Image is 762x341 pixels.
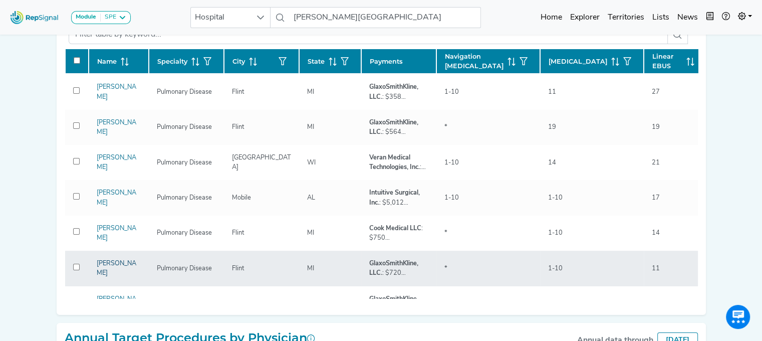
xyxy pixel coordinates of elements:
[97,84,136,100] a: [PERSON_NAME]
[151,193,218,203] div: Pulmonary Disease
[646,193,666,203] div: 17
[226,193,257,203] div: Mobile
[69,25,668,44] input: Filter table by keyword...
[537,8,566,28] a: Home
[673,8,702,28] a: News
[646,87,666,97] div: 27
[566,8,604,28] a: Explorer
[369,224,428,243] div: : $750
[301,158,322,167] div: WI
[76,14,96,20] strong: Module
[646,122,666,132] div: 19
[369,82,428,101] div: : $358
[542,193,569,203] div: 1-10
[542,228,569,238] div: 1-10
[369,154,420,170] strong: Veran Medical Technologies, Inc.
[369,119,418,135] strong: GlaxoSmithKline, LLC.
[97,57,117,66] span: Name
[369,84,418,100] strong: GlaxoSmithKline, LLC.
[226,122,250,132] div: Flint
[301,122,320,132] div: MI
[226,228,250,238] div: Flint
[604,8,648,28] a: Territories
[652,52,682,71] span: Linear EBUS
[308,57,325,66] span: State
[438,87,465,97] div: 1-10
[646,158,666,167] div: 21
[101,14,116,22] div: SPE
[71,11,131,24] button: ModuleSPE
[301,228,320,238] div: MI
[370,57,403,66] span: Payments
[542,122,562,132] div: 19
[232,57,245,66] span: City
[226,87,250,97] div: Flint
[445,52,503,71] span: Navigation [MEDICAL_DATA]
[542,158,562,167] div: 14
[97,190,136,206] a: [PERSON_NAME]
[369,294,428,313] div: : $342
[97,225,136,241] a: [PERSON_NAME]
[97,154,136,170] a: [PERSON_NAME]
[542,87,562,97] div: 11
[226,299,250,308] div: Flint
[301,87,320,97] div: MI
[157,57,187,66] span: Specialty
[369,188,428,207] div: : $5,012
[369,260,418,276] strong: GlaxoSmithKline, LLC.
[369,153,428,172] div: : $1,316
[151,122,218,132] div: Pulmonary Disease
[301,264,320,273] div: MI
[226,153,297,172] div: [GEOGRAPHIC_DATA]
[369,259,428,278] div: : $720
[290,7,481,28] input: Search a hospital
[438,158,465,167] div: 1-10
[369,118,428,137] div: : $564
[369,296,418,312] strong: GlaxoSmithKline, LLC.
[369,225,421,232] strong: Cook Medical LLC
[646,228,666,238] div: 14
[438,193,465,203] div: 1-10
[151,228,218,238] div: Pulmonary Disease
[648,8,673,28] a: Lists
[151,158,218,167] div: Pulmonary Disease
[151,264,218,273] div: Pulmonary Disease
[151,299,218,308] div: Pulmonary Disease
[702,8,718,28] button: Intel Book
[646,264,666,273] div: 11
[97,260,136,276] a: [PERSON_NAME]
[549,57,607,66] span: [MEDICAL_DATA]
[97,296,136,312] a: [PERSON_NAME]
[301,193,321,203] div: AL
[226,264,250,273] div: Flint
[301,299,320,308] div: MI
[151,87,218,97] div: Pulmonary Disease
[369,190,420,206] strong: Intuitive Surgical, Inc.
[191,8,251,28] span: Hospital
[97,119,136,135] a: [PERSON_NAME]
[542,264,569,273] div: 1-10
